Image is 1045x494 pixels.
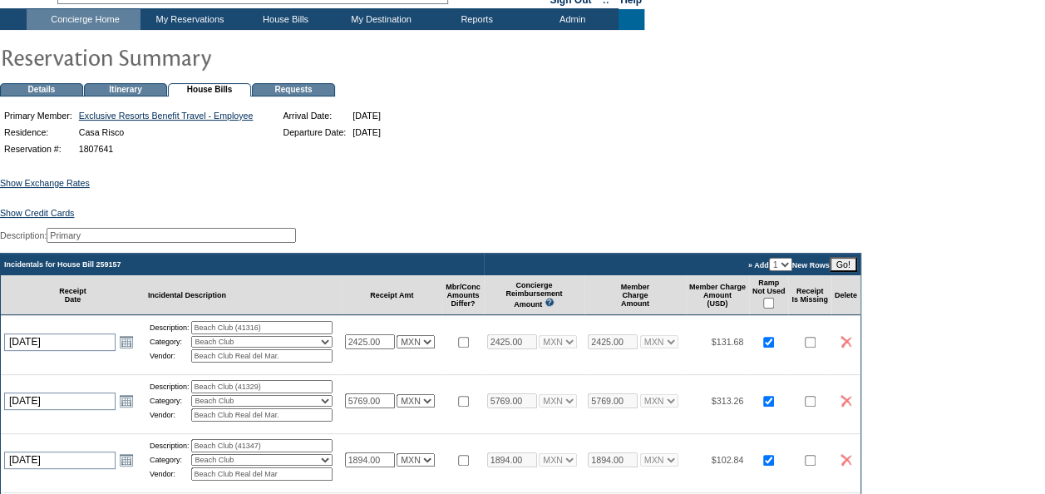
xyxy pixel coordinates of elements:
[442,275,484,315] td: Mbr/Conc Amounts Differ?
[342,275,443,315] td: Receipt Amt
[749,275,789,315] td: Ramp Not Used
[840,395,851,407] img: icon_delete2.gif
[350,108,383,123] td: [DATE]
[150,380,190,393] td: Description:
[2,141,75,156] td: Reservation #:
[150,336,190,348] td: Category:
[350,125,383,140] td: [DATE]
[252,83,335,96] td: Requests
[280,125,348,140] td: Departure Date:
[117,333,136,351] a: Open the calendar popup.
[2,125,75,140] td: Residence:
[236,9,332,30] td: House Bills
[117,451,136,469] a: Open the calendar popup.
[2,108,75,123] td: Primary Member:
[145,275,342,315] td: Incidental Description
[84,83,167,96] td: Itinerary
[117,392,136,410] a: Open the calendar popup.
[150,349,190,363] td: Vendor:
[712,455,744,465] span: $102.84
[76,125,256,140] td: Casa Risco
[76,141,256,156] td: 1807641
[840,454,851,466] img: icon_delete2.gif
[150,439,190,452] td: Description:
[150,454,190,466] td: Category:
[332,9,427,30] td: My Destination
[150,408,190,422] td: Vendor:
[79,111,254,121] a: Exclusive Resorts Benefit Travel - Employee
[280,108,348,123] td: Arrival Date:
[686,275,749,315] td: Member Charge Amount (USD)
[1,254,484,275] td: Incidentals for House Bill 259157
[831,275,860,315] td: Delete
[150,467,190,481] td: Vendor:
[168,83,251,96] td: House Bills
[150,321,190,334] td: Description:
[523,9,619,30] td: Admin
[830,257,857,272] input: Go!
[840,336,851,348] img: icon_delete2.gif
[150,395,190,407] td: Category:
[427,9,523,30] td: Reports
[1,275,145,315] td: Receipt Date
[545,298,555,307] img: questionMark_lightBlue.gif
[584,275,686,315] td: Member Charge Amount
[712,396,744,406] span: $313.26
[27,9,140,30] td: Concierge Home
[484,275,585,315] td: Concierge Reimbursement Amount
[712,337,744,347] span: $131.68
[788,275,831,315] td: Receipt Is Missing
[140,9,236,30] td: My Reservations
[484,254,860,275] td: » Add New Rows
